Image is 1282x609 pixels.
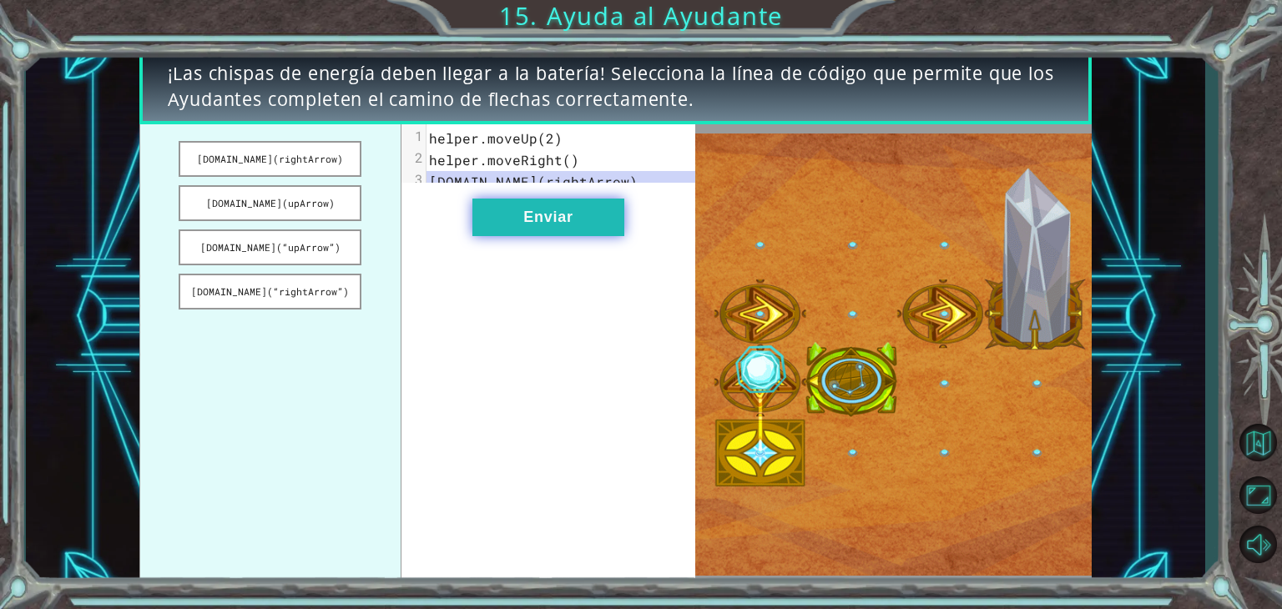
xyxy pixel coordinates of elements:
button: Volver al mapa [1234,418,1282,466]
div: 3 [401,171,426,188]
span: ¡Las chispas de energía deben llegar a la batería! Selecciona la línea de código que permite que ... [168,61,1063,112]
a: Volver al mapa [1234,415,1282,471]
button: [DOMAIN_NAME](upArrow) [179,185,361,221]
button: Sonido apagado [1234,522,1282,566]
img: Interactive Art [695,133,1092,576]
button: Maximizar navegador [1234,473,1282,517]
span: [DOMAIN_NAME](rightArrow) [429,173,638,190]
div: 1 [401,128,426,144]
button: Enviar [472,199,624,236]
span: helper.moveRight() [429,151,579,169]
div: 2 [401,149,426,166]
button: [DOMAIN_NAME](rightArrow) [179,141,361,177]
span: helper.moveUp(2) [429,129,563,147]
button: [DOMAIN_NAME](“upArrow”) [179,229,361,265]
button: [DOMAIN_NAME](“rightArrow”) [179,274,361,310]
